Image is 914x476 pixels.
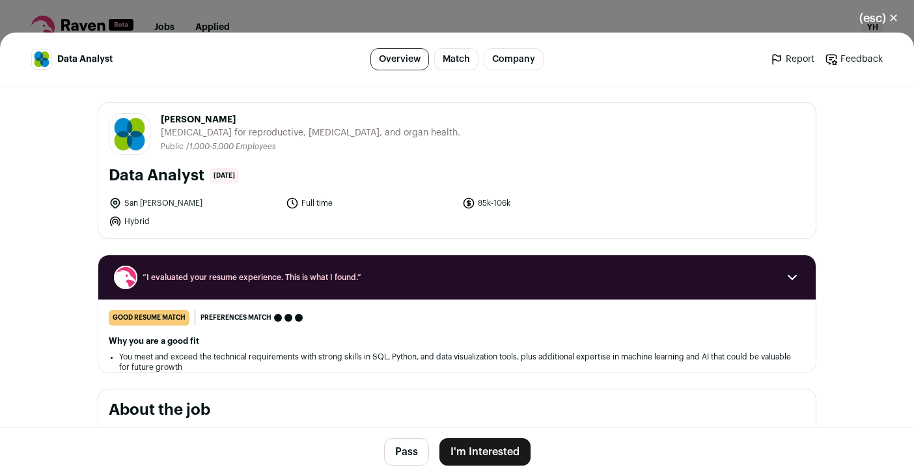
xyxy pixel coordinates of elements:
[370,48,429,70] a: Overview
[434,48,478,70] a: Match
[462,197,631,210] li: 85k-106k
[484,48,544,70] a: Company
[844,4,914,33] button: Close modal
[57,53,113,66] span: Data Analyst
[109,114,150,154] img: f529be2fd3f00cc256a330e05332a1e03903eded038f36563621fcbadc7555eb.jpg
[161,142,186,152] li: Public
[109,400,805,421] h2: About the job
[109,310,189,326] div: good resume match
[143,272,771,283] span: “I evaluated your resume experience. This is what I found.”
[210,168,239,184] span: [DATE]
[286,197,455,210] li: Full time
[109,197,278,210] li: San [PERSON_NAME]
[161,113,460,126] span: [PERSON_NAME]
[109,336,805,346] h2: Why you are a good fit
[770,53,814,66] a: Report
[186,142,276,152] li: /
[439,438,531,466] button: I'm Interested
[109,165,204,186] h1: Data Analyst
[161,126,460,139] span: [MEDICAL_DATA] for reproductive, [MEDICAL_DATA], and organ health.
[201,311,271,324] span: Preferences match
[384,438,429,466] button: Pass
[189,143,276,150] span: 1,000-5,000 Employees
[119,352,795,372] li: You meet and exceed the technical requirements with strong skills in SQL, Python, and data visual...
[32,49,51,69] img: f529be2fd3f00cc256a330e05332a1e03903eded038f36563621fcbadc7555eb.jpg
[109,215,278,228] li: Hybrid
[825,53,883,66] a: Feedback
